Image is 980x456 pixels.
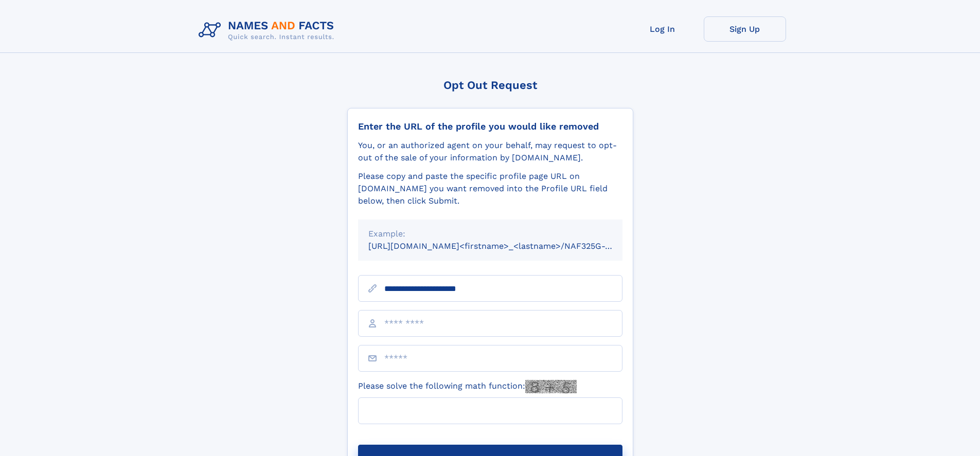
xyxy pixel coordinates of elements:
a: Log In [621,16,704,42]
div: Enter the URL of the profile you would like removed [358,121,622,132]
img: Logo Names and Facts [194,16,343,44]
label: Please solve the following math function: [358,380,577,393]
div: Please copy and paste the specific profile page URL on [DOMAIN_NAME] you want removed into the Pr... [358,170,622,207]
a: Sign Up [704,16,786,42]
div: Opt Out Request [347,79,633,92]
div: Example: [368,228,612,240]
div: You, or an authorized agent on your behalf, may request to opt-out of the sale of your informatio... [358,139,622,164]
small: [URL][DOMAIN_NAME]<firstname>_<lastname>/NAF325G-xxxxxxxx [368,241,642,251]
